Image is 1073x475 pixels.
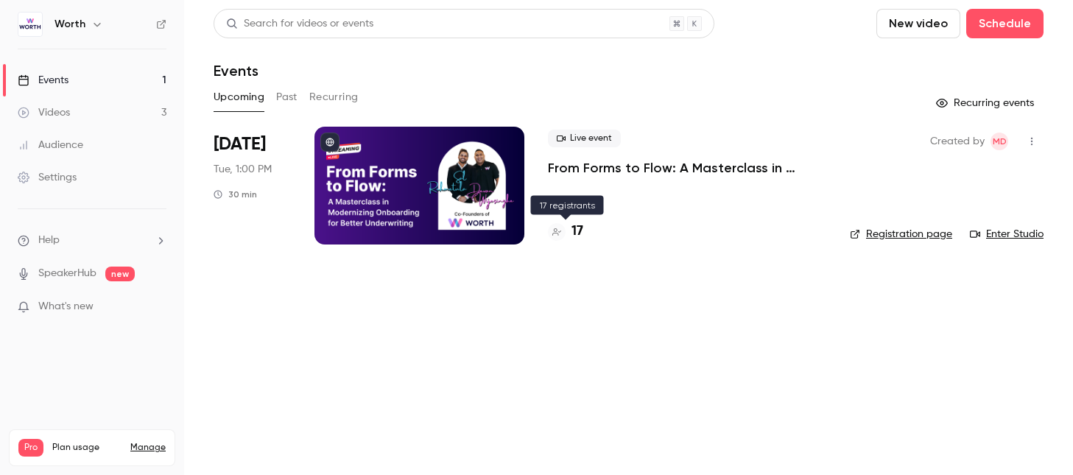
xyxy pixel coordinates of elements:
[38,266,96,281] a: SpeakerHub
[876,9,960,38] button: New video
[214,189,257,200] div: 30 min
[130,442,166,454] a: Manage
[966,9,1044,38] button: Schedule
[309,85,359,109] button: Recurring
[18,138,83,152] div: Audience
[38,233,60,248] span: Help
[991,133,1008,150] span: Marilena De Niear
[970,227,1044,242] a: Enter Studio
[214,133,266,156] span: [DATE]
[571,222,583,242] h4: 17
[214,127,291,244] div: Sep 23 Tue, 1:00 PM (America/New York)
[18,13,42,36] img: Worth
[38,299,94,314] span: What's new
[214,62,258,80] h1: Events
[214,162,272,177] span: Tue, 1:00 PM
[993,133,1007,150] span: MD
[548,222,583,242] a: 17
[18,439,43,457] span: Pro
[548,159,826,177] a: From Forms to Flow: A Masterclass in Modernizing Onboarding for Better Underwriting
[930,133,985,150] span: Created by
[548,130,621,147] span: Live event
[226,16,373,32] div: Search for videos or events
[929,91,1044,115] button: Recurring events
[18,170,77,185] div: Settings
[149,300,166,314] iframe: Noticeable Trigger
[52,442,122,454] span: Plan usage
[850,227,952,242] a: Registration page
[105,267,135,281] span: new
[18,73,68,88] div: Events
[18,105,70,120] div: Videos
[276,85,298,109] button: Past
[54,17,85,32] h6: Worth
[18,233,166,248] li: help-dropdown-opener
[214,85,264,109] button: Upcoming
